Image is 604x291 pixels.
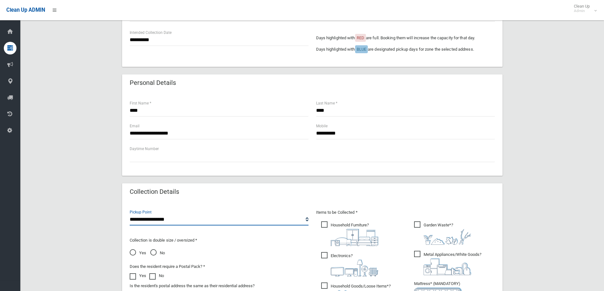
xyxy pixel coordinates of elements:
span: Clean Up ADMIN [6,7,45,13]
small: Admin [574,9,590,13]
span: Clean Up [571,4,596,13]
i: ? [331,223,378,246]
label: Does the resident require a Postal Pack? * [130,263,205,270]
i: ? [424,223,471,245]
header: Collection Details [122,186,187,198]
p: Days highlighted with are full. Booking them will increase the capacity for that day. [316,34,495,42]
span: Yes [130,249,146,257]
i: ? [331,253,378,276]
p: Days highlighted with are designated pickup days for zone the selected address. [316,46,495,53]
img: 4fd8a5c772b2c999c83690221e5242e0.png [424,229,471,245]
p: Items to be Collected * [316,209,495,216]
span: Metal Appliances/White Goods [414,251,481,275]
img: 394712a680b73dbc3d2a6a3a7ffe5a07.png [331,260,378,276]
p: Collection is double size / oversized * [130,237,308,244]
header: Personal Details [122,77,184,89]
i: ? [424,252,481,275]
img: 36c1b0289cb1767239cdd3de9e694f19.png [424,258,471,275]
span: Electronics [321,252,378,276]
img: aa9efdbe659d29b613fca23ba79d85cb.png [331,229,378,246]
label: Is the resident's postal address the same as their residential address? [130,282,255,290]
span: Garden Waste* [414,221,471,245]
span: No [150,249,165,257]
label: Yes [130,272,146,280]
span: RED [357,35,364,40]
span: BLUE [357,47,366,52]
span: Household Furniture [321,221,378,246]
label: No [149,272,164,280]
